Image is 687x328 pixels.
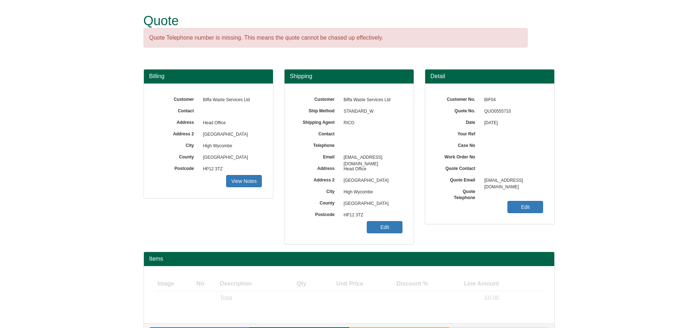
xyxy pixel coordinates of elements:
span: £0.00 [485,295,499,301]
span: High Wycombe [340,187,403,198]
span: STANDARD_W [340,106,403,117]
label: Date [436,117,481,126]
label: Quote Contact [436,163,481,172]
label: Work Order No [436,152,481,160]
th: Image [155,277,194,291]
th: Line Amount [431,277,502,291]
th: No [194,277,217,291]
label: Quote Email [436,175,481,183]
a: Edit [367,221,402,233]
label: Address 2 [295,175,340,183]
span: [GEOGRAPHIC_DATA] [340,175,403,187]
label: Telephone [295,140,340,149]
span: [GEOGRAPHIC_DATA] [340,198,403,210]
span: Head Office [340,163,403,175]
label: Customer No. [436,94,481,103]
label: Case No [436,140,481,149]
h3: Billing [149,73,268,80]
h1: Quote [144,14,528,28]
span: [EMAIL_ADDRESS][DOMAIN_NAME] [340,152,403,163]
span: Biffa Waste Services Ltd [340,94,403,106]
label: Customer [155,94,199,103]
span: [EMAIL_ADDRESS][DOMAIN_NAME] [481,175,543,187]
span: RICO [340,117,403,129]
label: Quote No. [436,106,481,114]
label: Email [295,152,340,160]
span: Biffa Waste Services Ltd [199,94,262,106]
span: HP12 3TZ [340,210,403,221]
span: [GEOGRAPHIC_DATA] [199,152,262,163]
div: Quote Telephone number is missing. This means the quote cannot be chased up effectively. [144,28,528,48]
span: Head Office [199,117,262,129]
label: Shipping Agent [295,117,340,126]
label: County [155,152,199,160]
label: Quote Telephone [436,187,481,201]
label: Your Ref [436,129,481,137]
label: Contact [295,129,340,137]
label: Ship Method [295,106,340,114]
h3: Shipping [290,73,408,80]
th: Qty [282,277,309,291]
span: BIF04 [481,94,543,106]
label: Postcode [295,210,340,218]
label: Address [155,117,199,126]
th: Discount % [366,277,431,291]
h3: Detail [431,73,549,80]
label: City [295,187,340,195]
h2: Items [149,256,549,262]
td: Total [217,291,282,305]
label: Postcode [155,163,199,172]
th: Unit Price [309,277,366,291]
a: Edit [507,201,543,213]
span: High Wycombe [199,140,262,152]
label: County [295,198,340,206]
label: City [155,140,199,149]
label: Address 2 [155,129,199,137]
a: View Notes [226,175,262,187]
span: [GEOGRAPHIC_DATA] [199,129,262,140]
label: Address [295,163,340,172]
span: [DATE] [481,117,543,129]
label: Customer [295,94,340,103]
span: HP12 3TZ [199,163,262,175]
th: Description [217,277,282,291]
span: QUO0555733 [481,106,543,117]
label: Contact [155,106,199,114]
